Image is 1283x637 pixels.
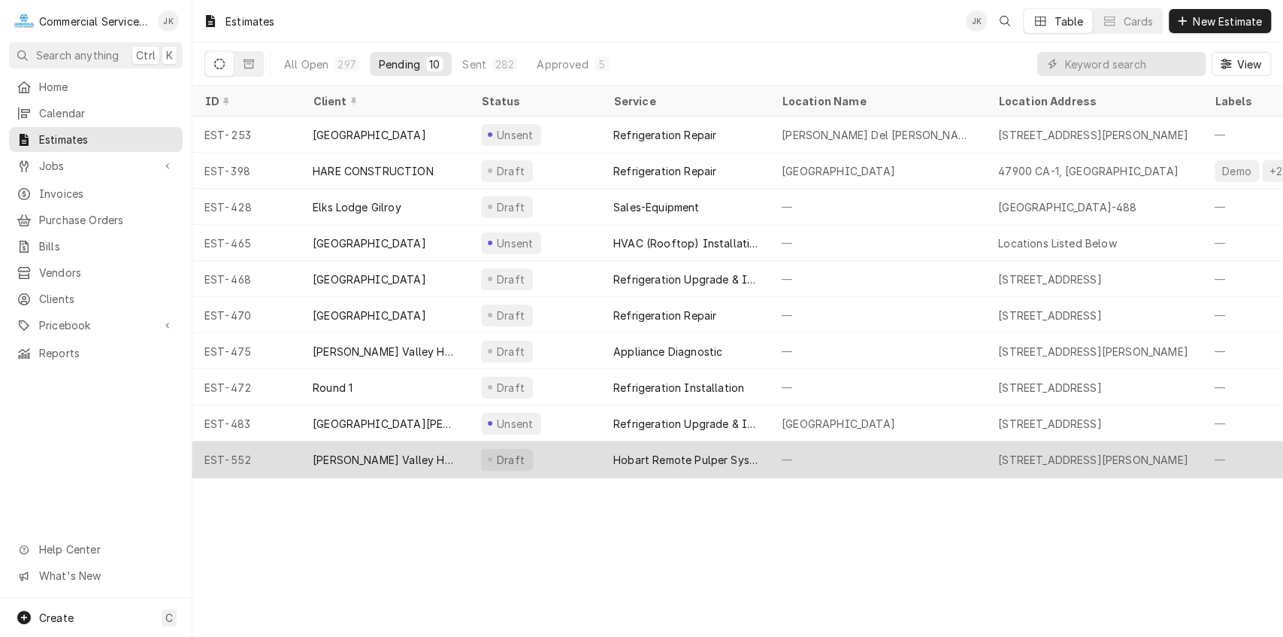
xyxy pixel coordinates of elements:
[204,93,286,109] div: ID
[613,344,722,359] div: Appliance Diagnostic
[313,93,454,109] div: Client
[9,208,183,232] a: Purchase Orders
[495,127,535,143] div: Unsent
[770,297,986,333] div: —
[9,127,183,152] a: Estimates
[9,234,183,259] a: Bills
[613,380,744,396] div: Refrigeration Installation
[192,189,301,225] div: EST-428
[337,56,356,72] div: 297
[998,93,1188,109] div: Location Address
[998,199,1136,215] div: [GEOGRAPHIC_DATA]-488
[966,11,987,32] div: JK
[998,308,1102,323] div: [STREET_ADDRESS]
[39,568,174,584] span: What's New
[192,297,301,333] div: EST-470
[1190,14,1265,29] span: New Estimate
[9,153,183,178] a: Go to Jobs
[998,235,1117,251] div: Locations Listed Below
[495,344,527,359] div: Draft
[495,163,527,179] div: Draft
[39,265,175,281] span: Vendors
[966,11,987,32] div: John Key's Avatar
[537,56,588,72] div: Approved
[14,11,35,32] div: Commercial Service Co.'s Avatar
[192,441,301,478] div: EST-552
[770,189,986,225] div: —
[39,291,175,307] span: Clients
[782,163,895,179] div: [GEOGRAPHIC_DATA]
[613,271,758,287] div: Refrigeration Upgrade & Installation
[36,47,119,63] span: Search anything
[313,127,426,143] div: [GEOGRAPHIC_DATA]
[613,416,758,432] div: Refrigeration Upgrade & Installation
[770,369,986,405] div: —
[998,163,1179,179] div: 47900 CA-1, [GEOGRAPHIC_DATA]
[9,42,183,68] button: Search anythingCtrlK
[481,93,586,109] div: Status
[9,101,183,126] a: Calendar
[770,261,986,297] div: —
[1169,9,1271,33] button: New Estimate
[192,117,301,153] div: EST-253
[9,313,183,338] a: Go to Pricebook
[598,56,607,72] div: 5
[39,317,153,333] span: Pricebook
[770,441,986,478] div: —
[39,132,175,147] span: Estimates
[613,93,755,109] div: Service
[1064,52,1198,76] input: Keyword search
[1123,14,1153,29] div: Cards
[993,9,1017,33] button: Open search
[313,380,353,396] div: Round 1
[613,199,699,215] div: Sales-Equipment
[313,163,434,179] div: HARE CONSTRUCTION
[462,56,486,72] div: Sent
[192,153,301,189] div: EST-398
[9,74,183,99] a: Home
[613,235,758,251] div: HVAC (Rooftop) Installation
[313,271,426,287] div: [GEOGRAPHIC_DATA]
[192,333,301,369] div: EST-475
[165,610,173,626] span: C
[284,56,328,72] div: All Open
[313,235,426,251] div: [GEOGRAPHIC_DATA]
[9,260,183,285] a: Vendors
[998,452,1188,468] div: [STREET_ADDRESS][PERSON_NAME]
[495,452,527,468] div: Draft
[1212,52,1271,76] button: View
[192,261,301,297] div: EST-468
[613,127,716,143] div: Refrigeration Repair
[495,308,527,323] div: Draft
[379,56,420,72] div: Pending
[998,380,1102,396] div: [STREET_ADDRESS]
[39,105,175,121] span: Calendar
[1221,163,1253,179] div: Demo
[39,541,174,557] span: Help Center
[998,344,1188,359] div: [STREET_ADDRESS][PERSON_NAME]
[9,341,183,366] a: Reports
[313,199,401,215] div: Elks Lodge Gilroy
[613,163,716,179] div: Refrigeration Repair
[192,369,301,405] div: EST-472
[313,452,457,468] div: [PERSON_NAME] Valley Health
[14,11,35,32] div: C
[998,416,1102,432] div: [STREET_ADDRESS]
[495,271,527,287] div: Draft
[192,405,301,441] div: EST-483
[313,344,457,359] div: [PERSON_NAME] Valley Health
[495,380,527,396] div: Draft
[39,14,150,29] div: Commercial Service Co.
[770,333,986,369] div: —
[9,537,183,562] a: Go to Help Center
[495,235,535,251] div: Unsent
[158,11,179,32] div: JK
[9,287,183,311] a: Clients
[39,212,175,228] span: Purchase Orders
[1233,56,1264,72] span: View
[495,56,514,72] div: 282
[9,181,183,206] a: Invoices
[429,56,440,72] div: 10
[39,611,74,624] span: Create
[495,416,535,432] div: Unsent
